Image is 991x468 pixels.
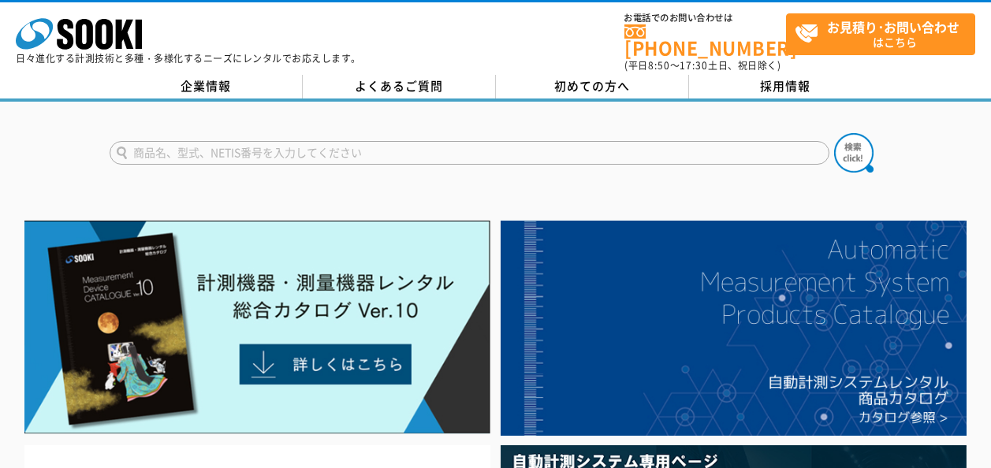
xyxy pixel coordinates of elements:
[501,221,967,436] img: 自動計測システムカタログ
[16,54,361,63] p: 日々進化する計測技術と多種・多様化するニーズにレンタルでお応えします。
[110,141,829,165] input: 商品名、型式、NETIS番号を入力してください
[554,77,630,95] span: 初めての方へ
[648,58,670,72] span: 8:50
[496,75,689,98] a: 初めての方へ
[624,58,781,72] span: (平日 ～ 土日、祝日除く)
[786,13,975,55] a: お見積り･お問い合わせはこちら
[24,221,490,434] img: Catalog Ver10
[827,17,959,36] strong: お見積り･お問い合わせ
[795,14,974,54] span: はこちら
[834,133,874,173] img: btn_search.png
[624,13,786,23] span: お電話でのお問い合わせは
[680,58,708,72] span: 17:30
[624,24,786,57] a: [PHONE_NUMBER]
[110,75,303,98] a: 企業情報
[689,75,882,98] a: 採用情報
[303,75,496,98] a: よくあるご質問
